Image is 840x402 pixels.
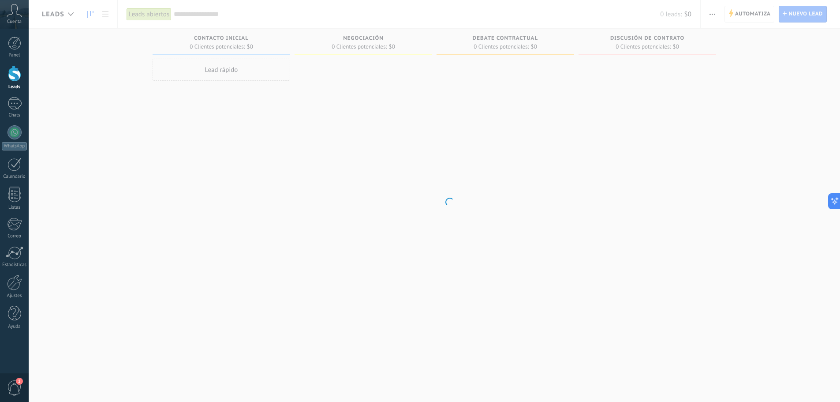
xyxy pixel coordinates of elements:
[2,293,27,299] div: Ajustes
[2,142,27,150] div: WhatsApp
[2,84,27,90] div: Leads
[2,53,27,58] div: Panel
[7,19,22,25] span: Cuenta
[16,378,23,385] span: 1
[2,262,27,268] div: Estadísticas
[2,113,27,118] div: Chats
[2,233,27,239] div: Correo
[2,174,27,180] div: Calendario
[2,324,27,330] div: Ayuda
[2,205,27,210] div: Listas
